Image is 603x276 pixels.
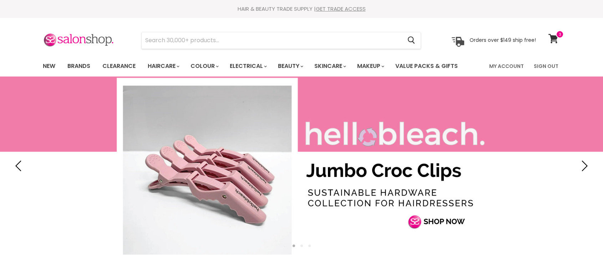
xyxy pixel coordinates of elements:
a: Haircare [142,59,184,74]
a: Colour [185,59,223,74]
a: Value Packs & Gifts [390,59,463,74]
nav: Main [34,56,569,77]
a: New [37,59,61,74]
p: Orders over $149 ship free! [470,37,536,43]
a: Brands [62,59,96,74]
input: Search [142,32,402,49]
button: Next [576,159,591,173]
a: Skincare [309,59,350,74]
a: Makeup [352,59,389,74]
button: Previous [12,159,27,173]
a: Electrical [224,59,271,74]
a: My Account [485,59,528,74]
li: Page dot 2 [300,245,303,247]
button: Search [402,32,421,49]
a: GET TRADE ACCESS [316,5,366,13]
li: Page dot 3 [308,245,311,247]
div: HAIR & BEAUTY TRADE SUPPLY | [34,5,569,13]
iframe: Gorgias live chat messenger [567,242,596,269]
li: Page dot 1 [293,245,295,247]
a: Sign Out [529,59,563,74]
a: Clearance [97,59,141,74]
a: Beauty [273,59,308,74]
ul: Main menu [37,56,474,77]
form: Product [141,32,421,49]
